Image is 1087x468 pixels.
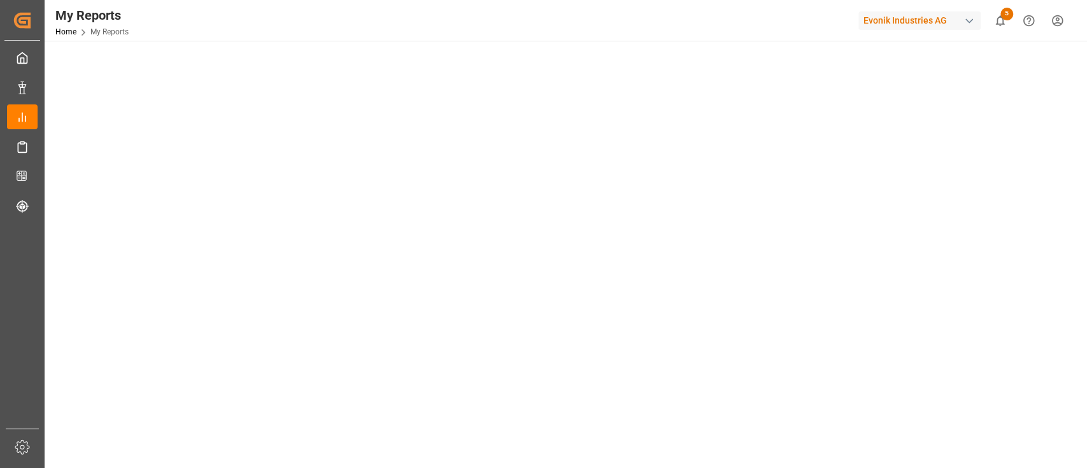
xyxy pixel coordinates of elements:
[1014,6,1043,35] button: Help Center
[55,6,129,25] div: My Reports
[1000,8,1013,20] span: 5
[986,6,1014,35] button: show 5 new notifications
[55,27,76,36] a: Home
[858,11,981,30] div: Evonik Industries AG
[858,8,986,32] button: Evonik Industries AG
